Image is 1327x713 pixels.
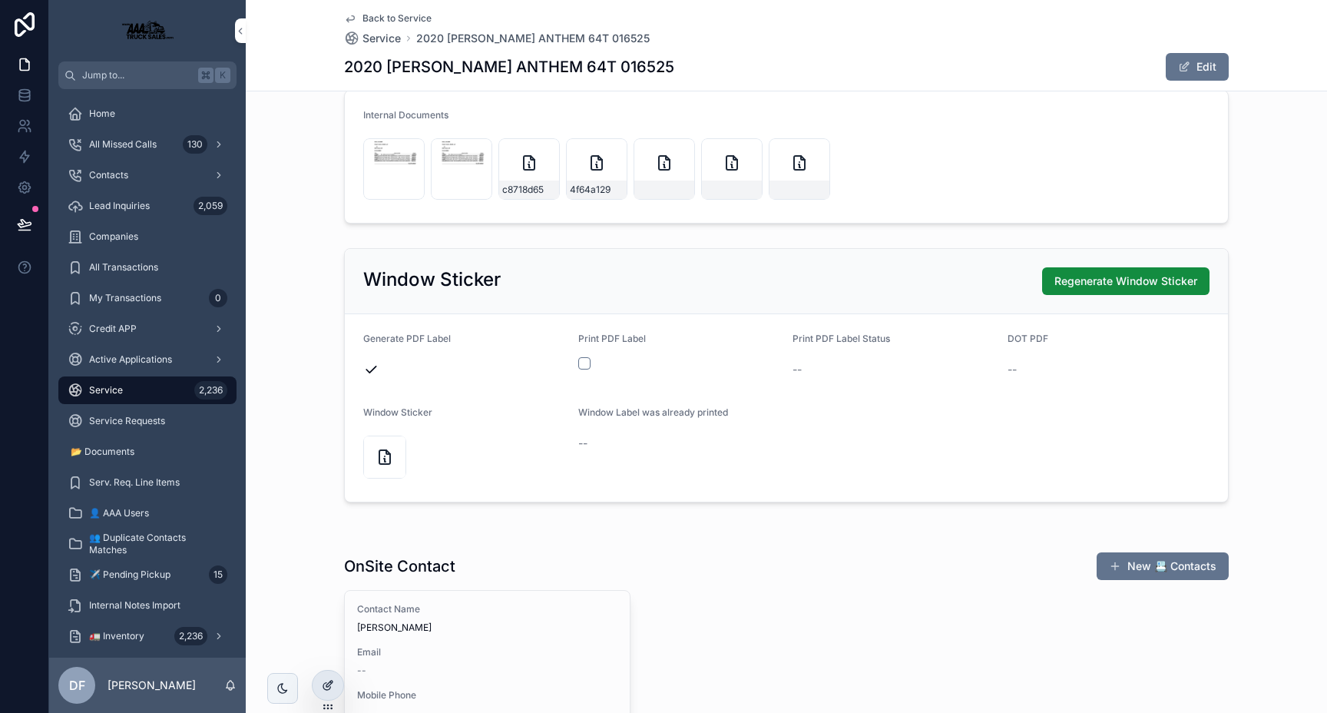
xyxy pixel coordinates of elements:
a: All Transactions [58,254,237,281]
span: 👤 AAA Users [89,507,149,519]
p: [PERSON_NAME] [108,678,196,693]
span: DF [69,676,85,695]
span: Service Requests [89,415,165,427]
span: [PERSON_NAME] [357,622,617,634]
span: 🚛 Inventory [89,630,144,642]
div: scrollable content [49,89,246,658]
a: Service [344,31,401,46]
div: 15 [209,565,227,584]
span: Generate PDF Label [363,333,451,344]
span: Serv. Req. Line Items [89,476,180,489]
span: Jump to... [82,69,192,81]
a: Credit APP [58,315,237,343]
h2: Window Sticker [363,267,501,292]
span: ✈️ Pending Pickup [89,569,170,581]
span: All Transactions [89,261,158,274]
div: 2,236 [194,381,227,400]
button: Edit [1166,53,1229,81]
div: 130 [183,135,207,154]
span: Internal Documents [363,109,448,121]
span: 👥 Duplicate Contacts Matches [89,532,221,556]
span: Window Sticker [363,406,432,418]
a: ✈️ Pending Pickup15 [58,561,237,589]
div: 2,236 [174,627,207,645]
span: 📂 Documents [71,446,134,458]
span: Lead Inquiries [89,200,150,212]
span: Service [362,31,401,46]
span: -- [1008,362,1017,377]
a: Service2,236 [58,376,237,404]
a: Active Applications [58,346,237,373]
span: Service [89,384,123,396]
span: Home [89,108,115,120]
a: Back to Service [344,12,432,25]
span: Contact Name [357,603,617,615]
span: All Missed Calls [89,138,157,151]
span: Companies [89,230,138,243]
span: Contacts [89,169,128,181]
div: 2,059 [194,197,227,215]
span: Email [357,646,617,658]
span: Active Applications [89,353,172,366]
a: Service Requests [58,407,237,435]
span: -- [578,436,587,451]
a: All Missed Calls130 [58,131,237,158]
span: K [217,69,229,81]
button: New 📇 Contacts [1097,552,1229,580]
button: Regenerate Window Sticker [1042,267,1210,295]
a: Internal Notes Import [58,592,237,619]
span: 4f64a129 [570,184,611,196]
span: -- [793,362,802,377]
button: Jump to...K [58,61,237,89]
span: DOT PDF [1008,333,1048,344]
a: 🚛 Inventory2,236 [58,622,237,650]
span: Regenerate Window Sticker [1054,274,1197,289]
a: Lead Inquiries2,059 [58,192,237,220]
a: Companies [58,223,237,250]
a: Home [58,100,237,128]
span: c8718d65 [502,184,544,196]
a: 📂 Documents [58,438,237,466]
span: Back to Service [362,12,432,25]
div: 0 [209,289,227,307]
a: 👥 Duplicate Contacts Matches [58,530,237,558]
span: Mobile Phone [357,689,617,701]
span: Internal Notes Import [89,599,180,612]
a: 👤 AAA Users [58,499,237,527]
span: My Transactions [89,292,161,304]
h1: 2020 [PERSON_NAME] ANTHEM 64T 016525 [344,56,674,78]
a: 2020 [PERSON_NAME] ANTHEM 64T 016525 [416,31,650,46]
h1: OnSite Contact [344,555,455,577]
span: Credit APP [89,323,137,335]
a: Serv. Req. Line Items [58,469,237,496]
span: Window Label was already printed [578,406,728,418]
span: -- [357,665,366,677]
span: Print PDF Label Status [793,333,890,344]
img: App logo [114,18,181,43]
span: Print PDF Label [578,333,646,344]
a: My Transactions0 [58,284,237,312]
a: Contacts [58,161,237,189]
